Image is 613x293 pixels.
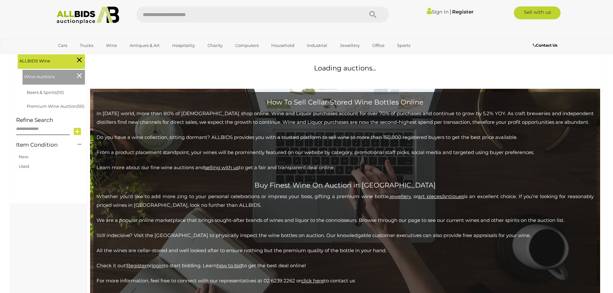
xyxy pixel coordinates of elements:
p: For more information, feel free to connect with our representatives at 02 6239 2262 or to contact us [97,276,594,285]
a: Contact Us [533,42,559,49]
p: All the wines are cellar-stored and well looked after to ensure nothing but the premium quality o... [97,246,594,255]
span: (50) [77,104,84,109]
p: Do you have a wine collection, sitting dormant? ALLBIDS provides you with a trusted platform to s... [97,133,594,142]
a: art pieces/antiques [418,193,464,199]
p: From a product placement standpoint, your wines will be prominently featured on our website by ca... [97,148,594,157]
a: selling with us [205,164,239,170]
a: Beers & Spirits(10) [27,90,64,95]
a: click here [301,278,324,284]
p: Still indecisive? Visit the [GEOGRAPHIC_DATA] to physically inspect the wine bottles on auction. ... [97,231,594,240]
a: login [152,262,163,269]
a: Sports [393,40,414,51]
h2: Buy Finest Wine On Auction in [GEOGRAPHIC_DATA] [97,178,594,189]
span: Loading auctions... [314,64,376,72]
a: Used [19,164,29,169]
a: Sign In [427,9,449,15]
a: Register [452,9,473,15]
a: Register [127,262,147,269]
a: Sell with us [514,6,561,19]
a: jewellery [390,193,411,199]
span: ALLBIDS Wine [19,56,68,65]
a: Charity [203,40,227,51]
a: Office [368,40,389,51]
p: In [DATE] world, more than 80% of [DEMOGRAPHIC_DATA] shop online. Wine and Liquor purchases accou... [97,109,594,126]
p: Whether you'd like to add more zing to your personal celebrations or impress your boss, gifting a... [97,192,594,209]
a: Trucks [76,40,98,51]
span: (10) [57,90,64,95]
a: Wine [102,40,121,51]
p: Check it out! or to start bidding. Learn to get the best deal online! [97,261,594,270]
a: Premium Wine Auction(50) [27,104,84,109]
b: Contact Us [533,43,557,48]
a: Hospitality [168,40,199,51]
a: [GEOGRAPHIC_DATA] [54,51,108,61]
a: Computers [231,40,263,51]
a: New [19,154,28,159]
a: Jewellery [336,40,364,51]
a: Household [267,40,299,51]
p: Learn more about our fine wine auctions and to get a fair and transparent deal online. [97,163,594,172]
button: Search [357,6,389,23]
h4: Refine Search [16,117,85,123]
span: Wine Auctions [24,71,72,80]
a: Antiques & Art [125,40,164,51]
span: | [450,8,451,15]
a: Industrial [303,40,331,51]
h4: Item Condition [16,142,68,148]
a: how to bid [217,262,242,269]
h2: How To Sell Cellar-Stored Wine Bottles Online [97,98,594,106]
p: We are a popular online marketplace that brings sought-after brands of wines and liquor to the co... [97,216,594,224]
img: Allbids.com.au [53,6,123,24]
a: Cars [54,40,71,51]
